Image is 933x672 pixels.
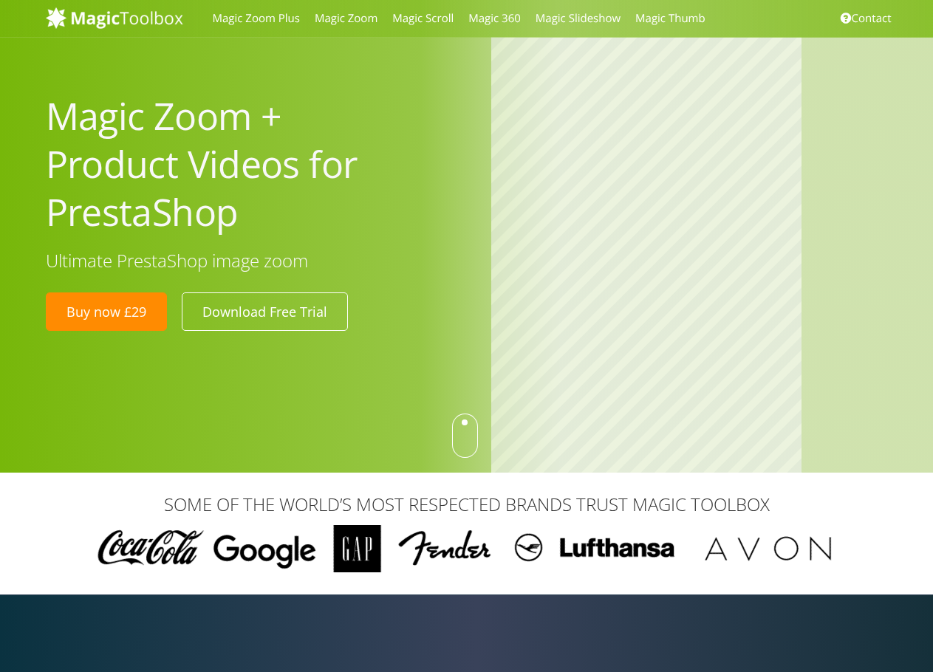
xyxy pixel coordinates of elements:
[46,92,384,236] h1: Magic Zoom + Product Videos for PrestaShop
[46,251,384,270] h3: Ultimate PrestaShop image zoom
[46,292,167,331] a: Buy now £29
[182,292,348,331] a: Download Free Trial
[46,495,888,514] h3: SOME OF THE WORLD’S MOST RESPECTED BRANDS TRUST MAGIC TOOLBOX
[46,7,183,29] img: MagicToolbox.com - Image tools for your website
[89,525,845,572] img: Magic Toolbox Customers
